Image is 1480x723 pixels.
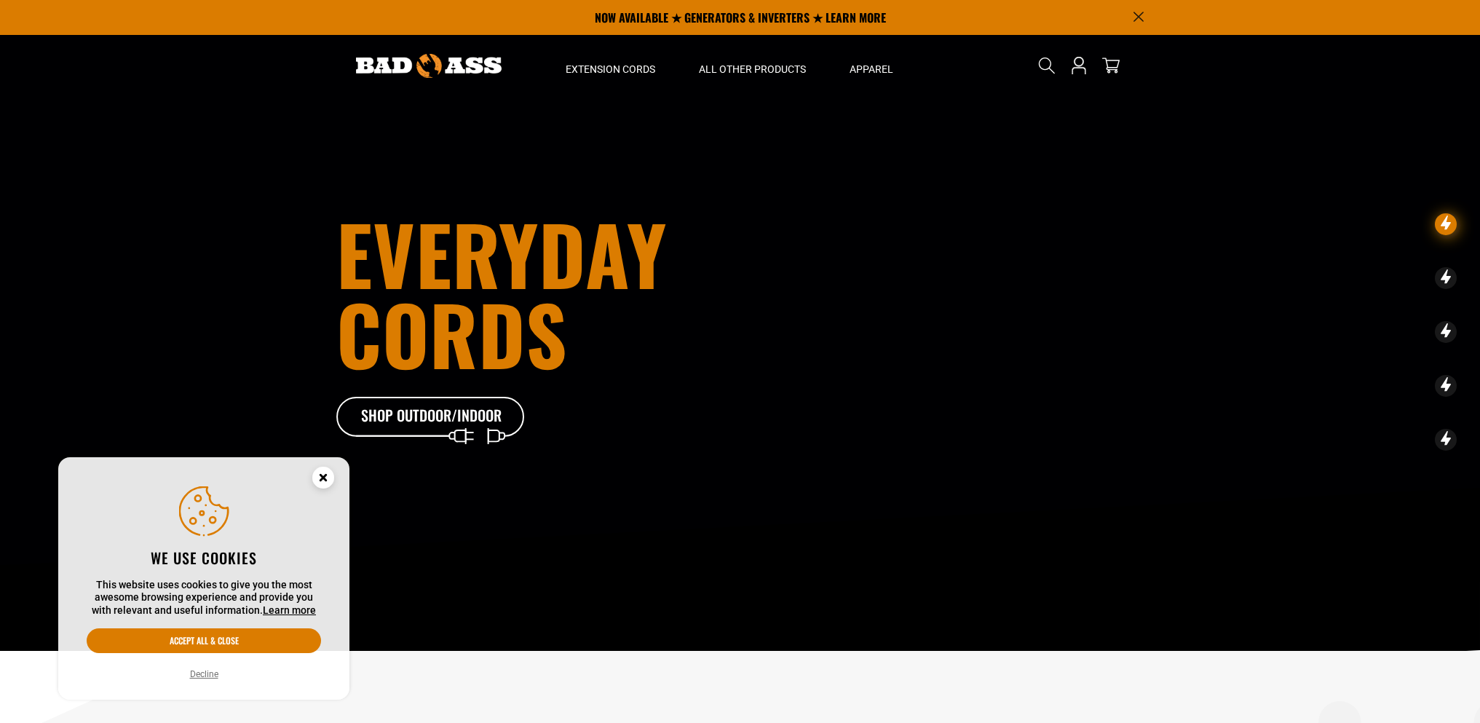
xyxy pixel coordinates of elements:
[87,628,321,653] button: Accept all & close
[263,604,316,616] a: Learn more
[544,35,677,96] summary: Extension Cords
[336,397,526,438] a: Shop Outdoor/Indoor
[850,63,893,76] span: Apparel
[699,63,806,76] span: All Other Products
[87,548,321,567] h2: We use cookies
[58,457,349,700] aside: Cookie Consent
[677,35,828,96] summary: All Other Products
[566,63,655,76] span: Extension Cords
[356,54,502,78] img: Bad Ass Extension Cords
[828,35,915,96] summary: Apparel
[336,213,821,374] h1: Everyday cords
[186,667,223,681] button: Decline
[87,579,321,617] p: This website uses cookies to give you the most awesome browsing experience and provide you with r...
[1035,54,1058,77] summary: Search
